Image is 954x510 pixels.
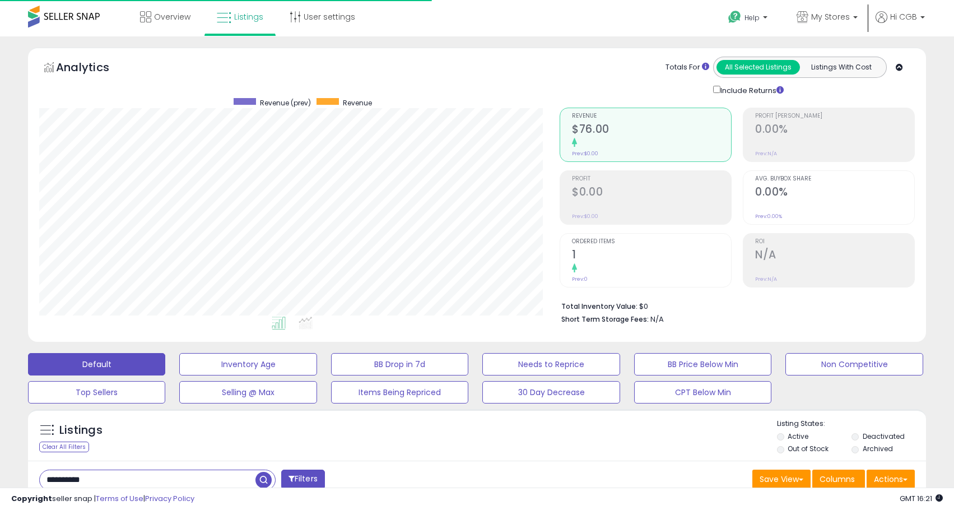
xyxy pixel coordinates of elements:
[572,239,731,245] span: Ordered Items
[785,353,923,375] button: Non Competitive
[331,381,468,404] button: Items Being Repriced
[755,276,777,282] small: Prev: N/A
[11,493,52,504] strong: Copyright
[28,381,165,404] button: Top Sellers
[755,213,782,220] small: Prev: 0.00%
[799,60,883,75] button: Listings With Cost
[561,302,637,311] b: Total Inventory Value:
[260,98,311,108] span: Revenue (prev)
[755,248,914,263] h2: N/A
[634,381,771,404] button: CPT Below Min
[145,493,194,504] a: Privacy Policy
[900,493,943,504] span: 2025-08-13 16:21 GMT
[728,10,742,24] i: Get Help
[634,353,771,375] button: BB Price Below Min
[890,11,917,22] span: Hi CGB
[96,493,143,504] a: Terms of Use
[777,419,926,429] p: Listing States:
[56,59,131,78] h5: Analytics
[39,442,89,452] div: Clear All Filters
[863,444,893,453] label: Archived
[752,470,811,489] button: Save View
[755,150,777,157] small: Prev: N/A
[28,353,165,375] button: Default
[755,186,914,201] h2: 0.00%
[561,299,906,312] li: $0
[572,186,731,201] h2: $0.00
[812,470,865,489] button: Columns
[755,176,914,182] span: Avg. Buybox Share
[11,494,194,504] div: seller snap | |
[716,60,800,75] button: All Selected Listings
[788,432,808,441] label: Active
[59,423,103,438] h5: Listings
[179,381,317,404] button: Selling @ Max
[179,353,317,375] button: Inventory Age
[572,123,731,138] h2: $76.00
[755,113,914,119] span: Profit [PERSON_NAME]
[154,11,190,22] span: Overview
[744,13,760,22] span: Help
[863,432,905,441] label: Deactivated
[281,470,325,489] button: Filters
[572,213,598,220] small: Prev: $0.00
[705,84,797,96] div: Include Returns
[234,11,263,22] span: Listings
[343,98,372,108] span: Revenue
[755,239,914,245] span: ROI
[719,2,779,36] a: Help
[666,62,709,73] div: Totals For
[755,123,914,138] h2: 0.00%
[572,248,731,263] h2: 1
[482,353,620,375] button: Needs to Reprice
[867,470,915,489] button: Actions
[820,474,855,485] span: Columns
[572,150,598,157] small: Prev: $0.00
[482,381,620,404] button: 30 Day Decrease
[876,11,925,36] a: Hi CGB
[572,276,588,282] small: Prev: 0
[811,11,850,22] span: My Stores
[331,353,468,375] button: BB Drop in 7d
[788,444,829,453] label: Out of Stock
[561,314,649,324] b: Short Term Storage Fees:
[572,176,731,182] span: Profit
[650,314,664,324] span: N/A
[572,113,731,119] span: Revenue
